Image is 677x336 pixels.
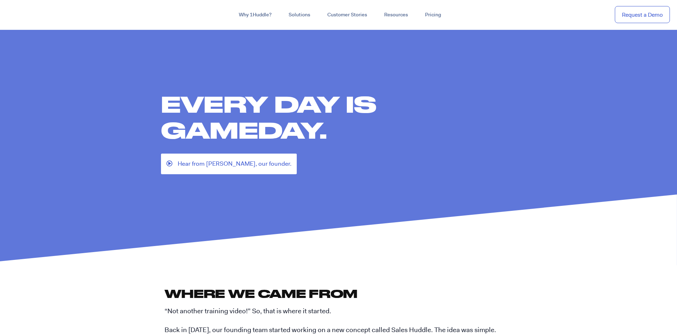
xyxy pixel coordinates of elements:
h1: Every day is gameday. [161,91,523,143]
span: Hear from [PERSON_NAME], our founder. [178,159,291,169]
a: Solutions [280,9,319,21]
a: Request a Demo [615,6,670,23]
a: Resources [376,9,417,21]
a: Hear from [PERSON_NAME], our founder. [161,154,297,174]
img: ... [7,8,58,21]
a: Why 1Huddle? [230,9,280,21]
a: Customer Stories [319,9,376,21]
h2: Where we came from [165,286,513,301]
a: Pricing [417,9,450,21]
